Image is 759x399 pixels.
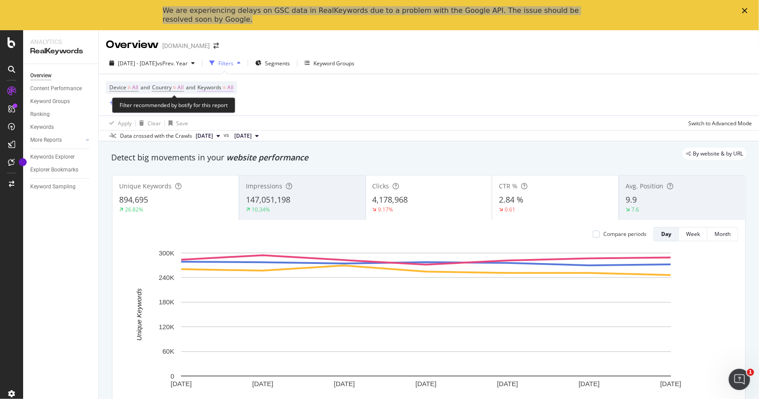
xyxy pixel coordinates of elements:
[626,182,663,190] span: Avg. Position
[234,132,252,140] span: 2024 Sep. 28th
[157,60,188,67] span: vs Prev. Year
[334,380,355,387] text: [DATE]
[213,43,219,49] div: arrow-right-arrow-left
[223,84,226,91] span: =
[661,230,671,238] div: Day
[30,84,82,93] div: Content Performance
[173,84,176,91] span: =
[136,116,161,130] button: Clear
[688,120,752,127] div: Switch to Advanced Mode
[30,110,50,119] div: Ranking
[631,206,639,213] div: 7.6
[106,116,132,130] button: Apply
[265,60,290,67] span: Segments
[30,182,76,192] div: Keyword Sampling
[693,151,743,156] span: By website & by URL
[313,60,354,67] div: Keyword Groups
[165,116,188,130] button: Save
[30,84,92,93] a: Content Performance
[30,165,92,175] a: Explorer Bookmarks
[132,81,138,94] span: All
[301,56,358,70] button: Keyword Groups
[106,56,198,70] button: [DATE] - [DATE]vsPrev. Year
[218,60,233,67] div: Filters
[715,230,731,238] div: Month
[626,194,637,205] span: 9.9
[497,380,518,387] text: [DATE]
[252,380,273,387] text: [DATE]
[162,347,174,355] text: 60K
[30,37,91,46] div: Analytics
[177,81,184,94] span: All
[30,123,54,132] div: Keywords
[19,158,27,166] div: Tooltip anchor
[30,46,91,56] div: RealKeywords
[685,116,752,130] button: Switch to Advanced Mode
[654,227,679,241] button: Day
[373,182,390,190] span: Clicks
[30,152,92,162] a: Keywords Explorer
[118,60,157,67] span: [DATE] - [DATE]
[30,71,52,80] div: Overview
[252,56,293,70] button: Segments
[196,132,213,140] span: 2025 Oct. 4th
[227,81,233,94] span: All
[30,152,75,162] div: Keywords Explorer
[106,37,159,52] div: Overview
[505,206,515,213] div: 0.61
[106,98,141,108] button: Add Filter
[148,120,161,127] div: Clear
[660,380,681,387] text: [DATE]
[171,380,192,387] text: [DATE]
[141,84,150,91] span: and
[415,380,436,387] text: [DATE]
[109,84,126,91] span: Device
[159,274,174,281] text: 240K
[246,194,290,205] span: 147,051,198
[163,6,582,24] div: We are experiencing delays on GSC data in RealKeywords due to a problem with the Google API. The ...
[30,136,62,145] div: More Reports
[30,182,92,192] a: Keyword Sampling
[30,97,70,106] div: Keyword Groups
[176,120,188,127] div: Save
[30,110,92,119] a: Ranking
[128,84,131,91] span: =
[707,227,738,241] button: Month
[30,136,83,145] a: More Reports
[499,182,518,190] span: CTR %
[742,8,751,13] div: Close
[197,84,221,91] span: Keywords
[120,132,192,140] div: Data crossed with the Crawls
[119,182,172,190] span: Unique Keywords
[206,56,244,70] button: Filters
[683,148,747,160] div: legacy label
[125,206,143,213] div: 26.82%
[378,206,394,213] div: 9.17%
[373,194,408,205] span: 4,178,968
[578,380,599,387] text: [DATE]
[135,288,143,341] text: Unique Keywords
[159,299,174,306] text: 180K
[30,97,92,106] a: Keyword Groups
[192,131,224,141] button: [DATE]
[499,194,523,205] span: 2.84 %
[112,97,235,113] div: Filter recommended by botify for this report
[152,84,172,91] span: Country
[686,230,700,238] div: Week
[159,249,174,257] text: 300K
[162,41,210,50] div: [DOMAIN_NAME]
[30,71,92,80] a: Overview
[30,165,78,175] div: Explorer Bookmarks
[119,194,148,205] span: 894,695
[231,131,262,141] button: [DATE]
[246,182,282,190] span: Impressions
[603,230,647,238] div: Compare periods
[118,120,132,127] div: Apply
[30,123,92,132] a: Keywords
[252,206,270,213] div: 10.34%
[171,372,174,380] text: 0
[186,84,195,91] span: and
[679,227,707,241] button: Week
[729,369,750,390] iframe: Intercom live chat
[747,369,754,376] span: 1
